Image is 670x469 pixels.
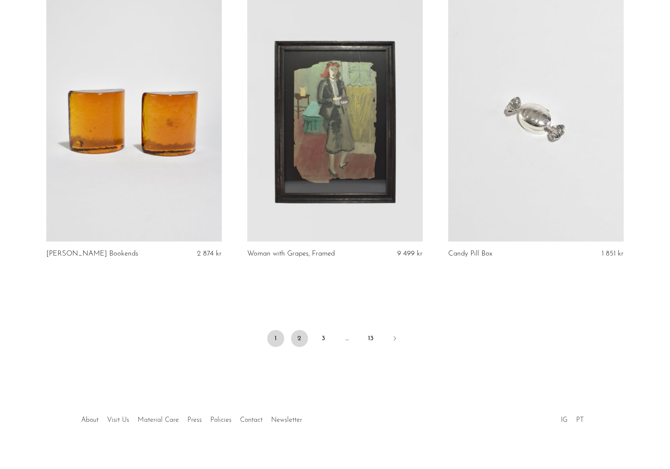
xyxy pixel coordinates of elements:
a: Candy Pill Box [448,250,492,258]
ul: Social Medias [557,410,588,426]
a: IG [561,417,568,424]
span: 1 851 kr [602,250,624,257]
a: 13 [362,330,379,347]
a: Material Care [138,417,179,424]
a: About [81,417,99,424]
a: [PERSON_NAME] Bookends [46,250,138,258]
a: Contact [240,417,263,424]
a: Next [386,330,403,349]
a: Press [187,417,202,424]
a: Visit Us [107,417,129,424]
a: 2 [291,330,308,347]
a: PT [576,417,584,424]
a: 3 [315,330,332,347]
ul: Quick links [77,410,306,426]
span: 1 [267,330,284,347]
span: 9 499 kr [397,250,423,257]
a: Woman with Grapes, Framed [247,250,335,258]
span: … [339,330,356,347]
a: Policies [210,417,232,424]
span: 2 874 kr [197,250,222,257]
